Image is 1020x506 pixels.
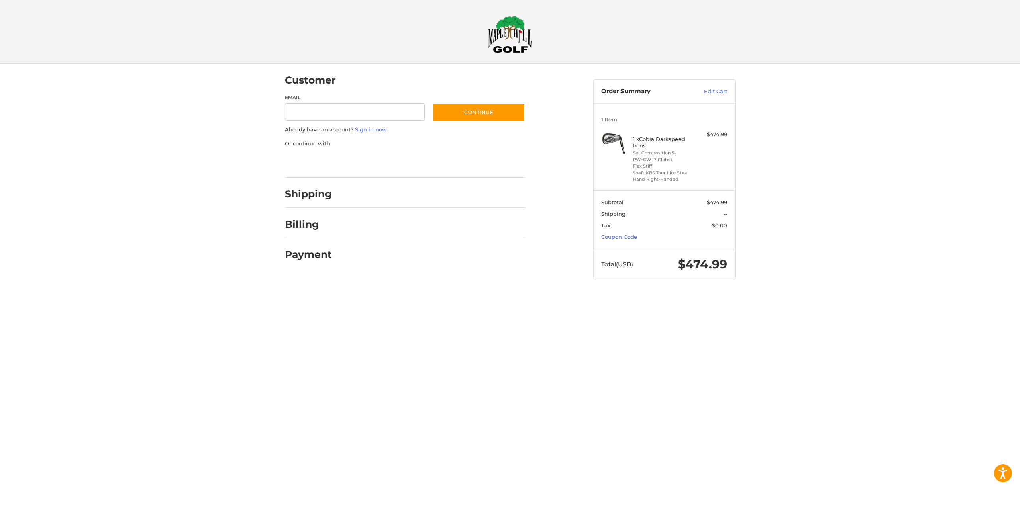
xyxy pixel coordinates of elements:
[678,257,727,272] span: $474.99
[687,88,727,96] a: Edit Cart
[633,176,694,183] li: Hand Right-Handed
[285,248,332,261] h2: Payment
[355,126,387,133] a: Sign in now
[601,199,624,205] span: Subtotal
[723,211,727,217] span: --
[488,16,532,53] img: Maple Hill Golf
[285,218,331,231] h2: Billing
[633,150,694,163] li: Set Composition 5-PW+GW (7 Clubs)
[601,234,637,240] a: Coupon Code
[417,155,477,170] iframe: PayPal-venmo
[282,155,342,170] iframe: PayPal-paypal
[633,136,694,149] h4: 1 x Cobra Darkspeed Irons
[285,94,425,101] label: Email
[633,163,694,170] li: Flex Stiff
[285,74,336,86] h2: Customer
[601,211,626,217] span: Shipping
[601,116,727,123] h3: 1 Item
[350,155,410,170] iframe: PayPal-paylater
[707,199,727,205] span: $474.99
[285,140,525,148] p: Or continue with
[285,188,332,200] h2: Shipping
[601,88,687,96] h3: Order Summary
[954,485,1020,506] iframe: Google Customer Reviews
[601,260,633,268] span: Total (USD)
[285,126,525,134] p: Already have an account?
[633,170,694,176] li: Shaft KBS Tour Lite Steel
[712,222,727,229] span: $0.00
[433,103,525,121] button: Continue
[601,222,610,229] span: Tax
[696,131,727,139] div: $474.99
